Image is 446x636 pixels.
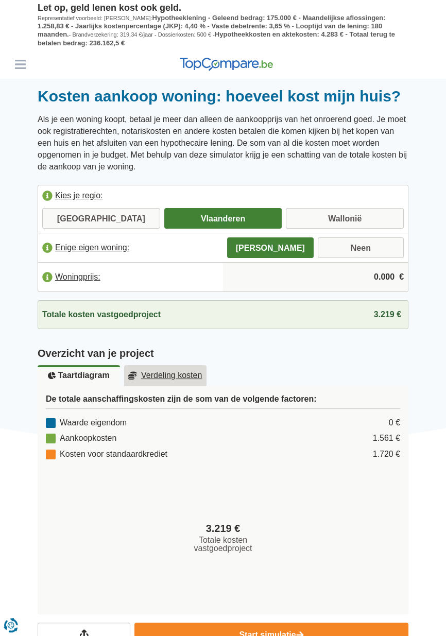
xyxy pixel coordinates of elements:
div: 0 € [389,417,400,429]
span: Totale kosten vastgoedproject [42,309,161,321]
u: Verdeling kosten [128,371,202,380]
div: 1.720 € [373,449,400,460]
h1: Kosten aankoop woning: hoeveel kost mijn huis? [38,87,408,106]
label: Wallonië [286,208,404,229]
h2: Overzicht van je project [38,346,408,361]
span: 3.219 € [206,521,241,536]
p: Let op, geld lenen kost ook geld. [38,3,408,14]
span: 3.219 € [374,310,401,319]
p: Representatief voorbeeld: [PERSON_NAME]: - Brandverzekering: 319,34 €/jaar - Dossierkosten: 500 € - [38,14,408,48]
label: Neen [318,237,404,258]
label: Kies je regio: [38,185,408,208]
input: | [227,263,404,291]
span: Totale kosten vastgoedproject [190,536,256,553]
span: Hypotheekkosten en aktekosten: 4.283 € - Totaal terug te betalen bedrag: 236.162,5 € [38,30,395,46]
span: Hypotheeklening - Geleend bedrag: 175.000 € - Maandelijkse aflossingen: 1.258,83 € - Jaarlijks ko... [38,14,386,39]
div: Aankoopkosten [46,433,116,444]
u: Taartdiagram [48,371,109,380]
p: Als je een woning koopt, betaal je meer dan alleen de aankoopprijs van het onroerend goed. Je moe... [38,114,408,173]
img: TopCompare [180,58,273,71]
label: [PERSON_NAME] [227,237,314,258]
h3: De totale aanschaffingskosten zijn de som van de volgende factoren: [46,394,400,408]
div: Kosten voor standaardkrediet [46,449,167,460]
label: Enige eigen woning: [38,236,223,259]
div: 1.561 € [373,433,400,444]
label: [GEOGRAPHIC_DATA] [42,208,160,229]
div: Waarde eigendom [46,417,127,429]
span: € [399,271,404,283]
label: Vlaanderen [164,208,282,229]
label: Woningprijs: [38,266,223,288]
button: Menu [12,57,28,72]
